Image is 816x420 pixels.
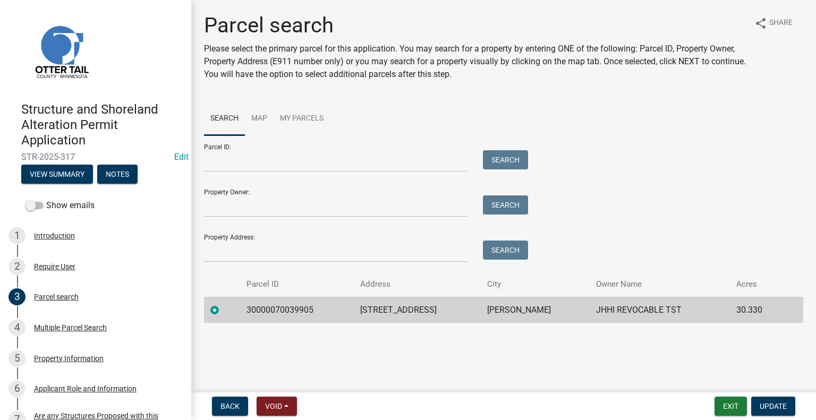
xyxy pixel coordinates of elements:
button: Search [483,195,528,215]
button: Search [483,241,528,260]
div: Property Information [34,355,104,362]
span: Back [220,402,240,410]
td: JHHI REVOCABLE TST [590,297,729,323]
td: [STREET_ADDRESS] [354,297,481,323]
div: 2 [8,258,25,275]
wm-modal-confirm: Notes [97,171,138,179]
span: Update [760,402,787,410]
th: Parcel ID [240,272,354,297]
label: Show emails [25,199,95,212]
button: Exit [715,397,747,416]
a: My Parcels [274,102,330,136]
h4: Structure and Shoreland Alteration Permit Application [21,102,183,148]
span: STR-2025-317 [21,152,170,162]
h1: Parcel search [204,13,746,38]
a: Edit [174,152,189,162]
i: share [754,17,767,30]
div: 1 [8,227,25,244]
div: 3 [8,288,25,305]
th: Acres [730,272,785,297]
a: Map [245,102,274,136]
div: 5 [8,350,25,367]
button: View Summary [21,165,93,184]
div: Introduction [34,232,75,239]
button: Update [751,397,795,416]
td: 30.330 [730,297,785,323]
button: shareShare [746,13,801,33]
div: Require User [34,263,75,270]
td: 30000070039905 [240,297,354,323]
button: Void [257,397,297,416]
div: 6 [8,380,25,397]
a: Search [204,102,245,136]
td: [PERSON_NAME] [481,297,590,323]
button: Notes [97,165,138,184]
p: Please select the primary parcel for this application. You may search for a property by entering ... [204,42,746,81]
img: Otter Tail County, Minnesota [21,11,101,91]
button: Search [483,150,528,169]
div: 4 [8,319,25,336]
div: Applicant Role and Information [34,385,137,392]
button: Back [212,397,248,416]
th: Owner Name [590,272,729,297]
wm-modal-confirm: Summary [21,171,93,179]
th: City [481,272,590,297]
wm-modal-confirm: Edit Application Number [174,152,189,162]
th: Address [354,272,481,297]
span: Void [265,402,282,410]
span: Share [769,17,793,30]
div: Multiple Parcel Search [34,324,107,331]
div: Parcel search [34,293,79,301]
